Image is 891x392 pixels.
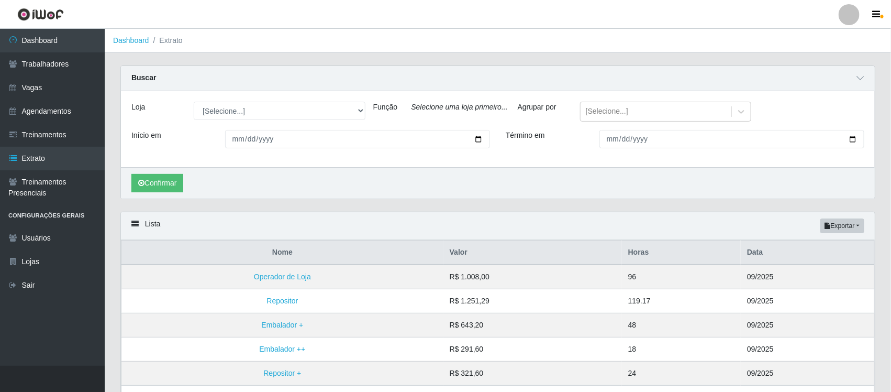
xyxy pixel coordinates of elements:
[254,273,311,281] a: Operador de Loja
[131,102,145,113] label: Loja
[443,289,622,313] td: R$ 1.251,29
[741,337,874,362] td: 09/2025
[741,313,874,337] td: 09/2025
[262,321,304,329] a: Embalador +
[266,297,298,305] a: Repositor
[741,289,874,313] td: 09/2025
[225,130,490,148] input: 00/00/0000
[599,130,864,148] input: 00/00/0000
[506,130,545,141] label: Término em
[622,289,741,313] td: 119.17
[443,337,622,362] td: R$ 291,60
[113,36,149,45] a: Dashboard
[131,73,156,82] strong: Buscar
[149,35,183,46] li: Extrato
[518,102,556,113] label: Agrupar por
[443,313,622,337] td: R$ 643,20
[443,265,622,289] td: R$ 1.008,00
[121,212,875,240] div: Lista
[259,345,305,353] a: Embalador ++
[622,313,741,337] td: 48
[105,29,891,53] nav: breadcrumb
[622,241,741,265] th: Horas
[17,8,64,21] img: CoreUI Logo
[443,241,622,265] th: Valor
[411,103,507,111] i: Selecione uma loja primeiro...
[820,219,864,233] button: Exportar
[741,265,874,289] td: 09/2025
[586,106,628,117] div: [Selecione...]
[121,241,443,265] th: Nome
[263,369,301,377] a: Repositor +
[131,174,183,192] button: Confirmar
[131,130,161,141] label: Início em
[373,102,398,113] label: Função
[622,337,741,362] td: 18
[741,241,874,265] th: Data
[443,362,622,386] td: R$ 321,60
[622,265,741,289] td: 96
[622,362,741,386] td: 24
[741,362,874,386] td: 09/2025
